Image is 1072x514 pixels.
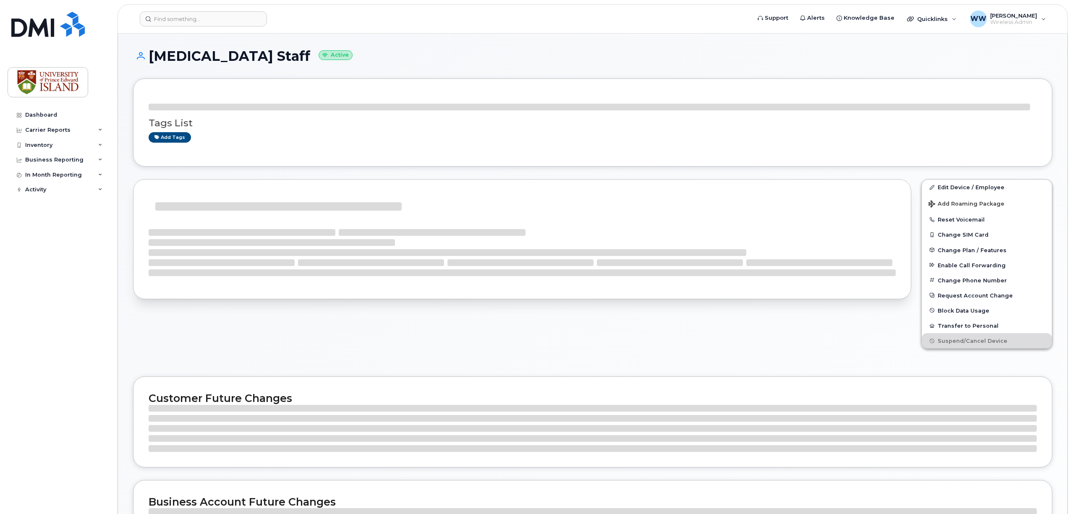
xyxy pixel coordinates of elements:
[319,50,353,60] small: Active
[922,333,1052,348] button: Suspend/Cancel Device
[149,496,1037,508] h2: Business Account Future Changes
[133,49,1052,63] h1: [MEDICAL_DATA] Staff
[922,180,1052,195] a: Edit Device / Employee
[938,262,1006,268] span: Enable Call Forwarding
[149,392,1037,404] h2: Customer Future Changes
[922,258,1052,273] button: Enable Call Forwarding
[149,132,191,143] a: Add tags
[922,318,1052,333] button: Transfer to Personal
[922,303,1052,318] button: Block Data Usage
[922,273,1052,288] button: Change Phone Number
[938,247,1007,253] span: Change Plan / Features
[922,288,1052,303] button: Request Account Change
[922,195,1052,212] button: Add Roaming Package
[922,243,1052,258] button: Change Plan / Features
[938,338,1007,344] span: Suspend/Cancel Device
[922,227,1052,242] button: Change SIM Card
[928,201,1004,209] span: Add Roaming Package
[922,212,1052,227] button: Reset Voicemail
[149,118,1037,128] h3: Tags List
